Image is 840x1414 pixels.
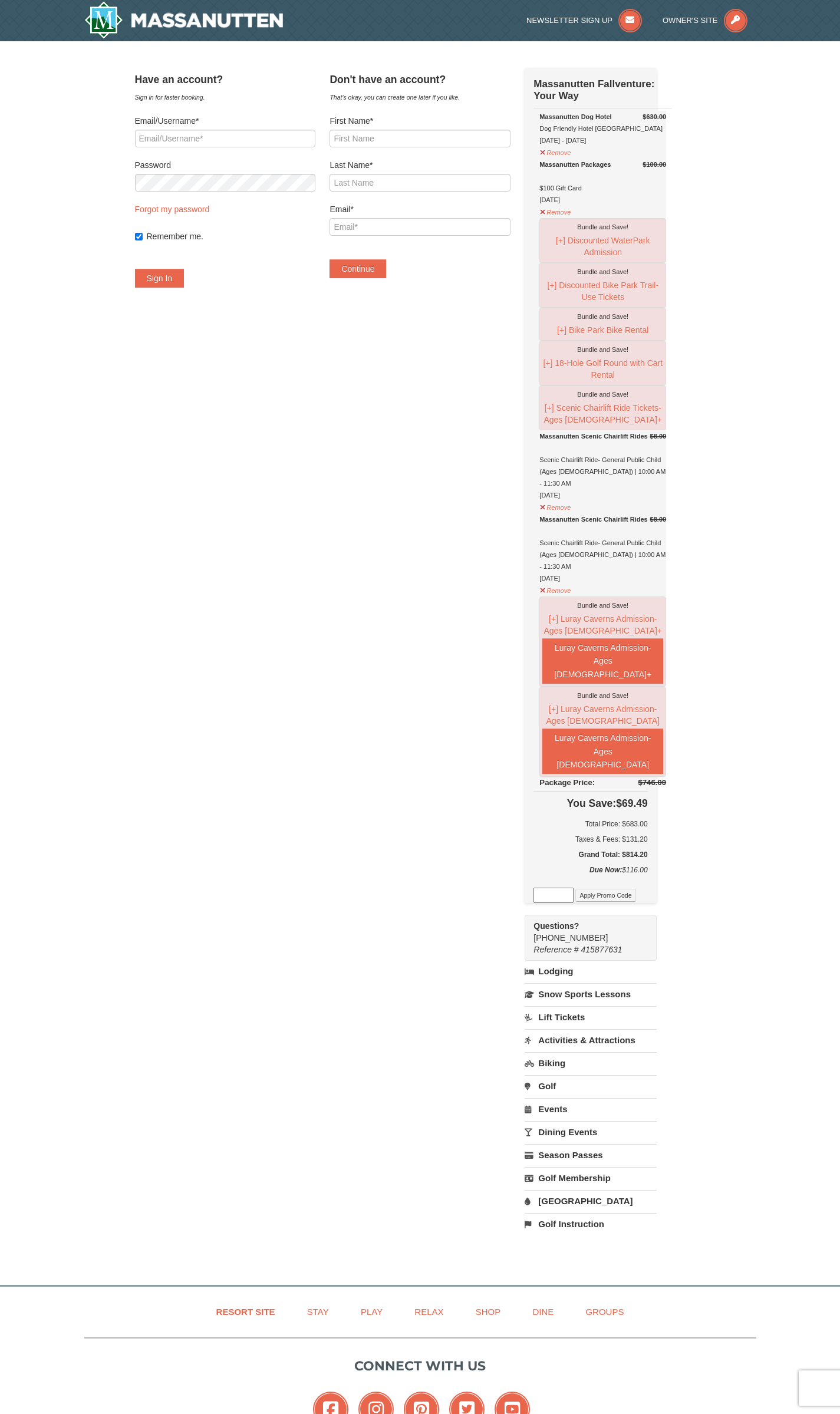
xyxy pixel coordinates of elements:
[84,1,284,39] a: Massanutten Resort
[533,921,579,931] strong: Questions?
[525,1121,656,1143] a: Dining Events
[525,1029,656,1051] a: Activities & Attractions
[663,16,718,25] span: Owner's Site
[638,778,666,787] del: $746.00
[542,355,663,383] button: [+] 18-Hole Golf Round with Cart Rental
[135,115,315,127] label: Email/Username*
[533,849,647,861] h5: Grand Total: $814.20
[643,161,666,168] del: $100.00
[539,159,666,206] div: $100 Gift Card [DATE]
[542,266,663,278] div: Bundle and Save!
[542,400,663,427] button: [+] Scenic Chairlift Ride Tickets- Ages [DEMOGRAPHIC_DATA]+
[567,797,616,809] span: You Save:
[643,113,666,120] del: $630.00
[533,78,654,101] strong: Massanutten Fallventure: Your Way
[147,230,315,242] label: Remember me.
[539,430,666,442] div: Massanutten Scenic Chairlift Rides
[533,797,647,809] h4: $69.49
[542,701,663,729] button: [+] Luray Caverns Admission- Ages [DEMOGRAPHIC_DATA]
[525,1006,656,1028] a: Lift Tickets
[330,115,510,127] label: First Name*
[533,920,635,942] span: [PHONE_NUMBER]
[330,159,510,171] label: Last Name*
[135,74,315,85] h4: Have an account?
[461,1298,516,1325] a: Shop
[84,1356,756,1376] p: Connect with us
[330,203,510,215] label: Email*
[533,818,647,830] h6: Total Price: $683.00
[135,130,315,147] input: Email/Username*
[525,1213,656,1235] a: Golf Instruction
[542,344,663,355] div: Bundle and Save!
[525,1190,656,1212] a: [GEOGRAPHIC_DATA]
[542,322,663,338] button: [+] Bike Park Bike Rental
[533,945,578,954] span: Reference #
[533,864,647,888] div: $116.00
[539,144,571,159] button: Remove
[525,961,656,982] a: Lodging
[533,833,647,845] div: Taxes & Fees: $131.20
[539,513,666,525] div: Massanutten Scenic Chairlift Rides
[575,889,635,902] button: Apply Promo Code
[135,269,185,288] button: Sign In
[525,983,656,1005] a: Snow Sports Lessons
[542,599,663,611] div: Bundle and Save!
[581,945,622,954] span: 415877631
[400,1298,458,1325] a: Relax
[135,91,315,103] div: Sign in for faster booking.
[571,1298,638,1325] a: Groups
[330,174,510,192] input: Last Name
[542,638,663,684] button: Luray Caverns Admission- Ages [DEMOGRAPHIC_DATA]+
[539,582,571,596] button: Remove
[525,1052,656,1074] a: Biking
[542,311,663,322] div: Bundle and Save!
[663,16,747,25] a: Owner's Site
[539,499,571,513] button: Remove
[330,91,510,103] div: That's okay, you can create one later if you like.
[539,778,595,787] span: Package Price:
[292,1298,344,1325] a: Stay
[135,205,210,214] a: Forgot my password
[542,690,663,701] div: Bundle and Save!
[539,113,611,120] strong: Massanutten Dog Hotel
[650,433,667,440] del: $8.00
[135,159,315,171] label: Password
[525,1167,656,1189] a: Golf Membership
[542,233,663,260] button: [+] Discounted WaterPark Admission
[525,1075,656,1097] a: Golf
[525,1098,656,1120] a: Events
[542,611,663,638] button: [+] Luray Caverns Admission- Ages [DEMOGRAPHIC_DATA]+
[589,866,622,874] strong: Due Now:
[539,430,666,501] div: Scenic Chairlift Ride- General Public Child (Ages [DEMOGRAPHIC_DATA]) | 10:00 AM - 11:30 AM [DATE]
[539,203,571,218] button: Remove
[539,159,666,170] div: Massanutten Packages
[526,16,612,25] span: Newsletter Sign Up
[526,16,642,25] a: Newsletter Sign Up
[539,513,666,584] div: Scenic Chairlift Ride- General Public Child (Ages [DEMOGRAPHIC_DATA]) | 10:00 AM - 11:30 AM [DATE]
[542,221,663,233] div: Bundle and Save!
[346,1298,397,1325] a: Play
[650,516,667,523] del: $8.00
[518,1298,568,1325] a: Dine
[330,218,510,236] input: Email*
[542,729,663,774] button: Luray Caverns Admission- Ages [DEMOGRAPHIC_DATA]
[202,1298,290,1325] a: Resort Site
[542,388,663,400] div: Bundle and Save!
[84,1,284,39] img: Massanutten Resort Logo
[525,1144,656,1166] a: Season Passes
[330,74,510,85] h4: Don't have an account?
[330,130,510,147] input: First Name
[542,278,663,305] button: [+] Discounted Bike Park Trail-Use Tickets
[330,259,386,278] button: Continue
[539,111,666,146] div: Dog Friendly Hotel [GEOGRAPHIC_DATA] [DATE] - [DATE]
